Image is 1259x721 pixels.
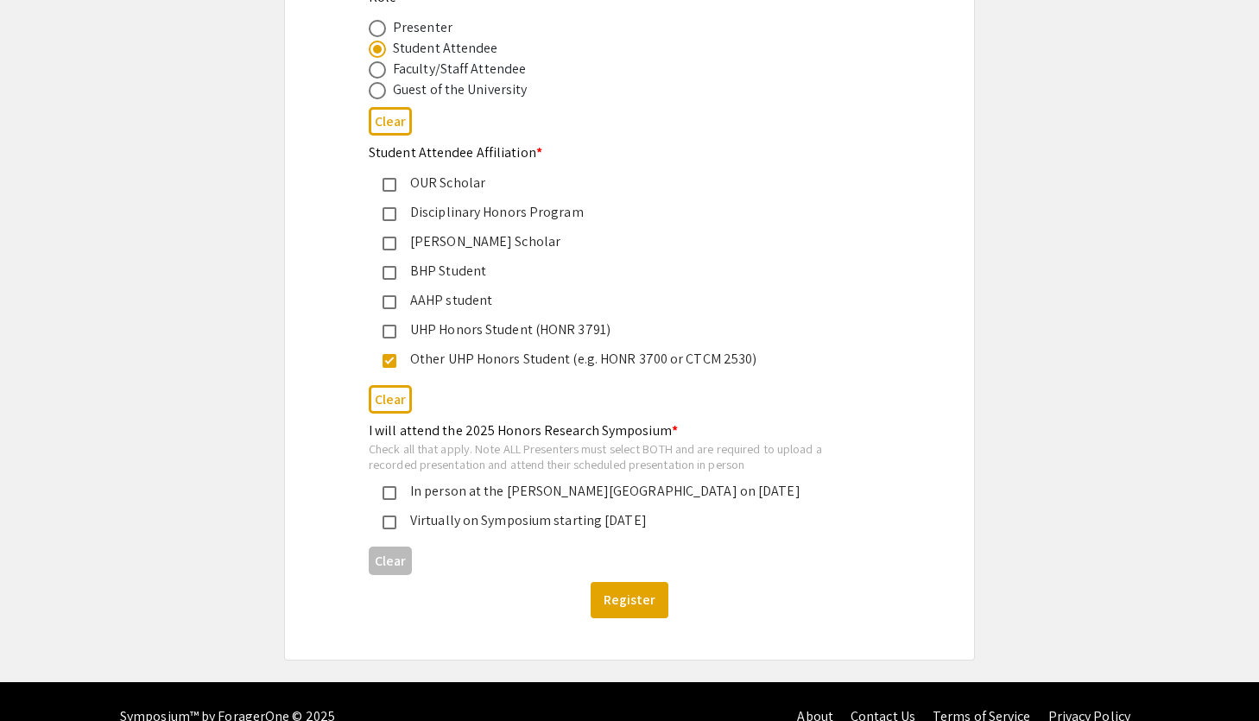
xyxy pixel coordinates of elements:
[369,441,863,471] div: Check all that apply. Note ALL Presenters must select BOTH and are required to upload a recorded ...
[369,143,542,161] mat-label: Student Attendee Affiliation
[396,261,849,281] div: BHP Student
[369,385,412,414] button: Clear
[396,290,849,311] div: AAHP student
[393,17,452,38] div: Presenter
[393,79,527,100] div: Guest of the University
[396,231,849,252] div: [PERSON_NAME] Scholar
[13,643,73,708] iframe: Chat
[396,173,849,193] div: OUR Scholar
[369,107,412,136] button: Clear
[396,481,849,502] div: In person at the [PERSON_NAME][GEOGRAPHIC_DATA] on [DATE]
[369,421,678,440] mat-label: I will attend the 2025 Honors Research Symposium
[393,38,498,59] div: Student Attendee
[396,319,849,340] div: UHP Honors Student (HONR 3791)
[393,59,526,79] div: Faculty/Staff Attendee
[396,510,849,531] div: Virtually on Symposium starting [DATE]
[396,349,849,370] div: Other UHP Honors Student (e.g. HONR 3700 or CTCM 2530)
[369,547,412,575] button: Clear
[591,582,668,618] button: Register
[396,202,849,223] div: Disciplinary Honors Program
